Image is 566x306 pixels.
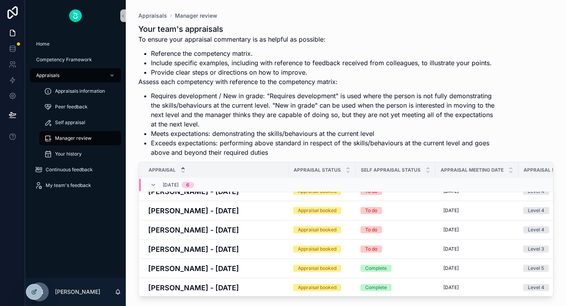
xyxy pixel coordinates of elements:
span: [DATE] [443,246,459,252]
a: Appraisal booked [293,246,351,253]
div: Appraisal booked [298,284,336,291]
li: Reference the competency matrix. [151,49,494,58]
span: Appraisal Status [294,167,341,173]
a: Peer feedback [39,100,121,114]
a: Continuous feedback [30,163,121,177]
span: Appraisal [149,167,176,173]
a: Appraisals information [39,84,121,98]
span: Competency Framework [36,57,92,63]
a: Manager review [39,131,121,145]
a: Complete [360,265,431,272]
a: Manager review [175,12,217,20]
p: [PERSON_NAME] [55,288,100,296]
a: Appraisals [138,12,167,20]
div: To do [365,207,377,214]
li: Meets expectations: demonstrating the skills/behaviours at the current level [151,129,494,138]
p: Assess each competency with reference to the competency matrix: [138,77,494,86]
a: Competency Framework [30,53,121,67]
div: Appraisal booked [298,207,336,214]
div: Appraisal booked [298,226,336,233]
a: To do [360,246,431,253]
div: 6 [186,182,189,188]
li: Include specific examples, including with reference to feedback received from colleagues, to illu... [151,58,494,68]
span: Self Appraisal Status [361,167,421,173]
img: App logo [69,9,82,22]
h1: Your team's appraisals [138,24,494,35]
div: Complete [365,265,387,272]
div: Level 4 [528,284,544,291]
div: scrollable content [25,31,126,203]
span: Your history [55,151,82,157]
span: [DATE] [163,182,178,188]
div: Level 5 [528,265,544,272]
a: [DATE] [440,262,514,275]
span: Appraisals [36,72,59,79]
div: To do [365,246,377,253]
a: [PERSON_NAME] - [DATE] [148,225,284,235]
span: Appraisals information [55,88,105,94]
a: [PERSON_NAME] - [DATE] [148,263,284,274]
a: [PERSON_NAME] - [DATE] [148,244,284,255]
span: Home [36,41,50,47]
a: Appraisal booked [293,284,351,291]
a: To do [360,207,431,214]
a: [DATE] [440,281,514,294]
a: [DATE] [440,243,514,255]
div: Appraisal booked [298,246,336,253]
span: Continuous feedback [46,167,93,173]
a: Appraisal booked [293,265,351,272]
div: Complete [365,284,387,291]
a: Home [30,37,121,51]
span: [DATE] [443,284,459,291]
a: Appraisals [30,68,121,82]
a: To do [360,226,431,233]
li: Requires development / New in grade: "Requires development" is used where the person is not fully... [151,91,494,129]
p: To ensure your appraisal commentary is as helpful as possible: [138,35,494,44]
a: Self appraisal [39,115,121,130]
li: Exceeds expectations: performing above standard in respect of the skills/behaviours at the curren... [151,138,494,157]
a: Appraisal booked [293,226,351,233]
li: Provide clear steps or directions on how to improve. [151,68,494,77]
div: Level 4 [528,226,544,233]
a: Complete [360,284,431,291]
a: [PERSON_NAME] - [DATE] [148,205,284,216]
span: Manager review [55,135,92,141]
a: [PERSON_NAME] - [DATE] [148,282,284,293]
span: Self appraisal [55,119,85,126]
span: Appraisal meeting date [441,167,504,173]
div: Appraisal booked [298,265,336,272]
a: My team's feedback [30,178,121,192]
div: Level 4 [528,207,544,214]
a: [DATE] [440,224,514,236]
span: [DATE] [443,227,459,233]
div: Level 3 [528,246,544,253]
span: Peer feedback [55,104,88,110]
a: Appraisal booked [293,207,351,214]
a: [DATE] [440,204,514,217]
a: Your history [39,147,121,161]
div: To do [365,226,377,233]
span: [DATE] [443,207,459,214]
span: [DATE] [443,265,459,271]
span: My team's feedback [46,182,91,189]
